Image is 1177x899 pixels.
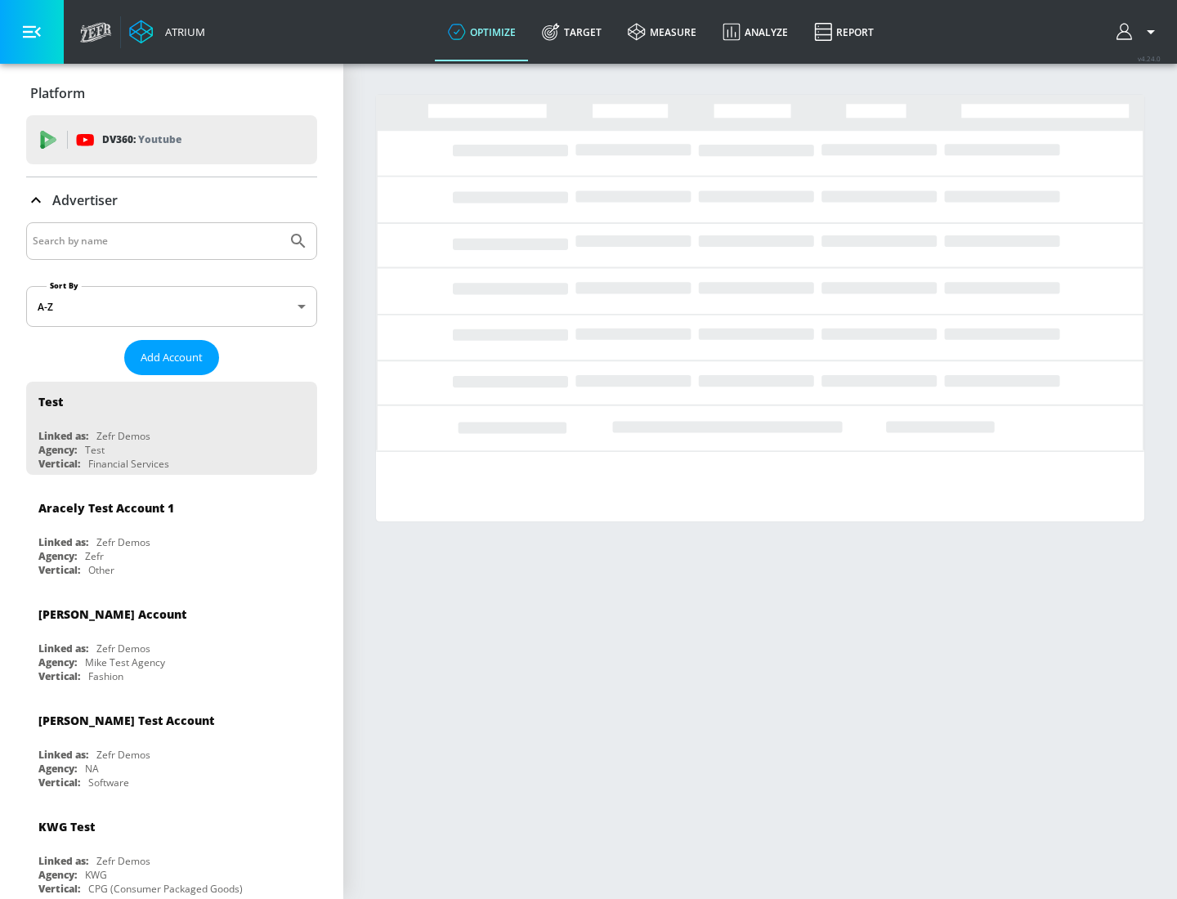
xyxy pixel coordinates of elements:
p: Advertiser [52,191,118,209]
a: optimize [435,2,529,61]
div: Linked as: [38,429,88,443]
div: Vertical: [38,457,80,471]
div: TestLinked as:Zefr DemosAgency:TestVertical:Financial Services [26,382,317,475]
div: Zefr Demos [96,535,150,549]
div: Vertical: [38,776,80,789]
div: Fashion [88,669,123,683]
div: Linked as: [38,535,88,549]
div: Software [88,776,129,789]
a: Target [529,2,615,61]
div: Agency: [38,868,77,882]
div: Zefr Demos [96,642,150,655]
div: Agency: [38,655,77,669]
div: Zefr Demos [96,854,150,868]
label: Sort By [47,280,82,291]
div: KWG [85,868,107,882]
div: Linked as: [38,642,88,655]
div: Agency: [38,549,77,563]
div: Mike Test Agency [85,655,165,669]
div: Aracely Test Account 1Linked as:Zefr DemosAgency:ZefrVertical:Other [26,488,317,581]
div: Financial Services [88,457,169,471]
div: Other [88,563,114,577]
div: CPG (Consumer Packaged Goods) [88,882,243,896]
div: Aracely Test Account 1 [38,500,174,516]
div: [PERSON_NAME] Account [38,606,186,622]
div: [PERSON_NAME] AccountLinked as:Zefr DemosAgency:Mike Test AgencyVertical:Fashion [26,594,317,687]
a: Report [801,2,887,61]
span: v 4.24.0 [1138,54,1161,63]
a: Atrium [129,20,205,44]
div: Atrium [159,25,205,39]
div: [PERSON_NAME] Test AccountLinked as:Zefr DemosAgency:NAVertical:Software [26,700,317,794]
div: Linked as: [38,854,88,868]
input: Search by name [33,230,280,252]
div: Test [85,443,105,457]
span: Add Account [141,348,203,367]
div: Agency: [38,443,77,457]
div: KWG Test [38,819,95,834]
p: Platform [30,84,85,102]
div: Agency: [38,762,77,776]
div: Vertical: [38,669,80,683]
div: Vertical: [38,882,80,896]
div: Zefr Demos [96,429,150,443]
div: DV360: Youtube [26,115,317,164]
div: Vertical: [38,563,80,577]
div: Platform [26,70,317,116]
p: Youtube [138,131,181,148]
div: Zefr [85,549,104,563]
div: Linked as: [38,748,88,762]
a: Analyze [709,2,801,61]
div: Test [38,394,63,409]
div: [PERSON_NAME] Test Account [38,713,214,728]
div: NA [85,762,99,776]
div: Zefr Demos [96,748,150,762]
div: Advertiser [26,177,317,223]
a: measure [615,2,709,61]
button: Add Account [124,340,219,375]
div: A-Z [26,286,317,327]
p: DV360: [102,131,181,149]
